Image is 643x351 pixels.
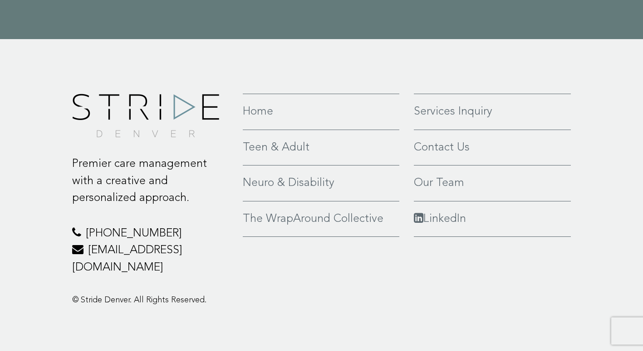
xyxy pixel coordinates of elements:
[414,103,571,120] a: Services Inquiry
[72,155,230,207] p: Premier care management with a creative and personalized approach.
[72,296,206,304] span: © Stride Denver. All Rights Reserved.
[243,103,399,120] a: Home
[243,211,399,228] a: The WrapAround Collective
[72,225,230,276] p: [PHONE_NUMBER] [EMAIL_ADDRESS][DOMAIN_NAME]
[414,175,571,192] a: Our Team
[414,211,571,228] a: LinkedIn
[72,94,219,137] img: footer-logo.png
[414,139,571,156] a: Contact Us
[243,175,399,192] a: Neuro & Disability
[243,139,399,156] a: Teen & Adult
